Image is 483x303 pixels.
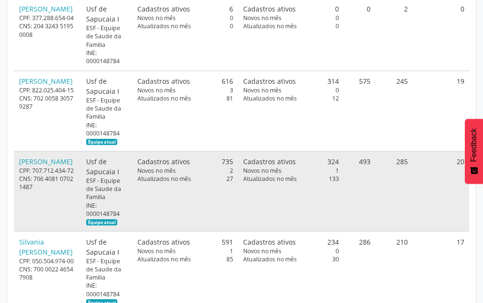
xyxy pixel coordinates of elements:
[19,257,76,265] div: CPF: 050.504.974-00
[19,77,73,86] a: [PERSON_NAME]
[465,119,483,184] button: Feedback - Mostrar pesquisa
[137,255,191,263] span: Atualizados no mês
[243,76,339,86] div: 314
[19,94,76,111] div: CNS: 702 0058 3057 9287
[243,167,339,175] div: 1
[137,167,176,175] span: Novos no mês
[243,157,339,167] div: 324
[413,71,469,151] td: 19
[137,157,233,167] div: 735
[243,157,296,167] span: Cadastros ativos
[19,157,73,166] a: [PERSON_NAME]
[243,22,339,30] div: 0
[243,255,297,263] span: Atualizados no mês
[137,175,233,183] div: 27
[137,14,176,22] span: Novos no mês
[243,247,281,255] span: Novos no mês
[137,167,233,175] div: 2
[243,22,297,30] span: Atualizados no mês
[19,175,76,191] div: CNS: 706 4081 0702 1487
[137,247,176,255] span: Novos no mês
[243,175,297,183] span: Atualizados no mês
[137,157,190,167] span: Cadastros ativos
[137,255,233,263] div: 85
[243,4,339,14] div: 0
[86,139,117,146] span: Esta é a equipe atual deste Agente
[86,4,127,24] div: Usf de Sapucaia I
[243,94,297,102] span: Atualizados no mês
[137,4,190,14] span: Cadastros ativos
[243,255,339,263] div: 30
[243,4,296,14] span: Cadastros ativos
[86,76,127,96] div: Usf de Sapucaia I
[137,86,233,94] div: 3
[137,237,233,247] div: 591
[243,237,339,247] div: 234
[137,22,191,30] span: Atualizados no mês
[86,49,127,65] div: INE: 0000148784
[86,219,117,226] span: Esta é a equipe atual deste Agente
[243,86,339,94] div: 0
[19,4,73,13] a: [PERSON_NAME]
[86,177,127,201] div: ESF - Equipe de Saude da Familia
[243,167,281,175] span: Novos no mês
[19,167,76,175] div: CPF: 707.712.434-72
[375,151,413,232] td: 285
[137,247,233,255] div: 1
[137,94,233,102] div: 81
[137,76,190,86] span: Cadastros ativos
[19,265,76,281] div: CNS: 700 0022 4654 7908
[375,71,413,151] td: 245
[19,22,76,38] div: CNS: 204 3243 5195 0008
[137,86,176,94] span: Novos no mês
[243,94,339,102] div: 12
[137,76,233,86] div: 616
[243,237,296,247] span: Cadastros ativos
[19,237,73,257] a: Silvania [PERSON_NAME]
[243,86,281,94] span: Novos no mês
[137,14,233,22] div: 0
[243,247,339,255] div: 0
[86,202,127,226] div: INE: 0000148784
[413,151,469,232] td: 20
[19,86,76,94] div: CPF: 822.025.404-15
[19,14,76,22] div: CPF: 377.288.654-04
[470,128,478,162] span: Feedback
[137,237,190,247] span: Cadastros ativos
[243,14,339,22] div: 0
[243,14,281,22] span: Novos no mês
[137,94,191,102] span: Atualizados no mês
[344,151,375,232] td: 493
[86,121,127,146] div: INE: 0000148784
[243,76,296,86] span: Cadastros ativos
[86,96,127,121] div: ESF - Equipe de Saude da Familia
[137,4,233,14] div: 6
[137,22,233,30] div: 0
[86,24,127,48] div: ESF - Equipe de Saude da Familia
[86,257,127,281] div: ESF - Equipe de Saude da Familia
[137,175,191,183] span: Atualizados no mês
[344,71,375,151] td: 575
[86,157,127,177] div: Usf de Sapucaia I
[243,175,339,183] div: 133
[86,237,127,257] div: Usf de Sapucaia I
